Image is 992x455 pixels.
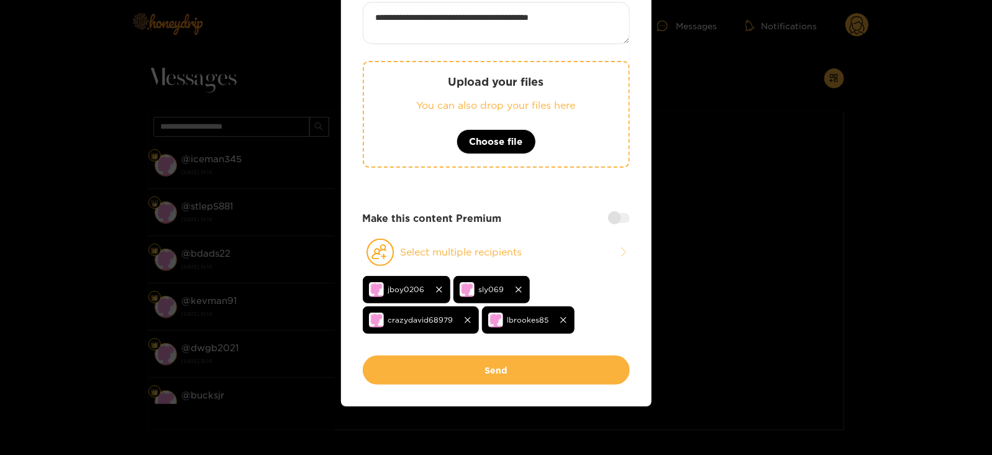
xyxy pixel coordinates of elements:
span: crazydavid68979 [388,313,453,327]
span: sly069 [479,282,504,296]
button: Select multiple recipients [363,238,630,267]
p: You can also drop your files here [389,98,604,113]
img: no-avatar.png [369,282,384,297]
p: Upload your files [389,75,604,89]
img: no-avatar.png [460,282,475,297]
span: Choose file [470,134,523,149]
strong: Make this content Premium [363,211,502,226]
img: no-avatar.png [369,313,384,328]
button: Send [363,356,630,385]
span: lbrookes85 [507,313,549,327]
button: Choose file [457,129,536,154]
span: jboy0206 [388,282,425,296]
img: no-avatar.png [488,313,503,328]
